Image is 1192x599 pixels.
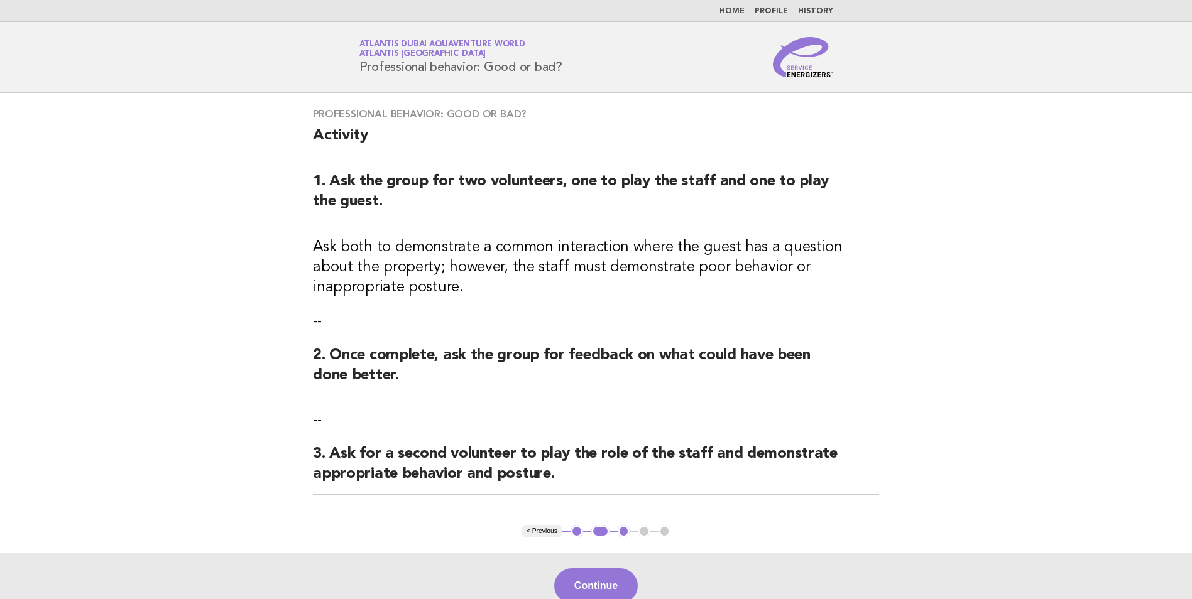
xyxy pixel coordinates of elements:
button: < Previous [522,525,562,537]
span: Atlantis [GEOGRAPHIC_DATA] [359,50,486,58]
h2: 1. Ask the group for two volunteers, one to play the staff and one to play the guest. [313,171,879,222]
button: 3 [618,525,630,537]
h2: 2. Once complete, ask the group for feedback on what could have been done better. [313,345,879,396]
button: 1 [571,525,583,537]
p: -- [313,313,879,330]
h3: Ask both to demonstrate a common interaction where the guest has a question about the property; h... [313,237,879,298]
a: Atlantis Dubai Aquaventure WorldAtlantis [GEOGRAPHIC_DATA] [359,40,525,58]
h2: Activity [313,126,879,156]
h2: 3. Ask for a second volunteer to play the role of the staff and demonstrate appropriate behavior ... [313,444,879,495]
p: -- [313,411,879,429]
img: Service Energizers [773,37,833,77]
h1: Professional behavior: Good or bad? [359,41,562,73]
a: History [798,8,833,15]
h3: Professional behavior: Good or bad? [313,108,879,121]
a: Profile [755,8,788,15]
a: Home [719,8,745,15]
button: 2 [591,525,610,537]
